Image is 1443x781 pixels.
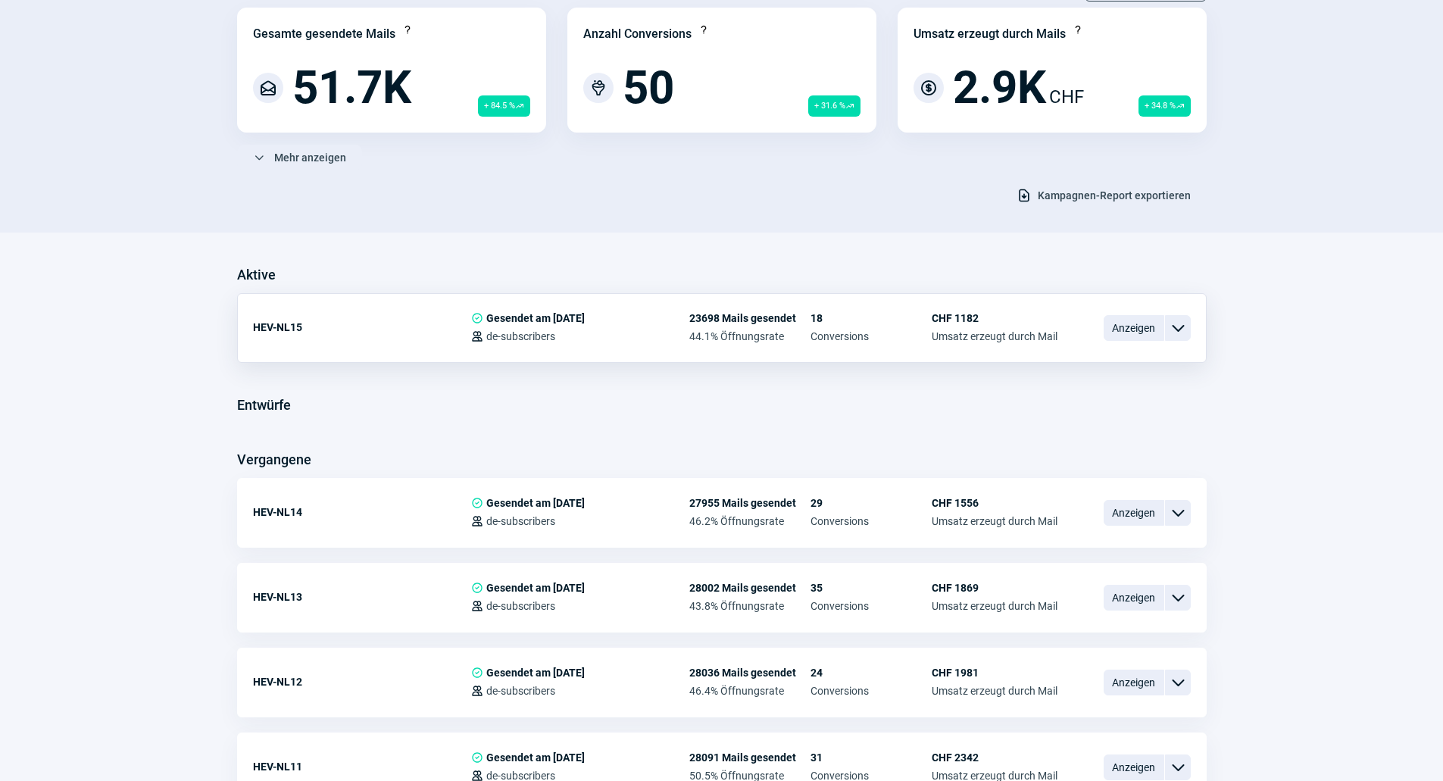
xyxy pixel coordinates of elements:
span: 28036 Mails gesendet [689,667,811,679]
span: 46.2% Öffnungsrate [689,515,811,527]
span: 18 [811,312,932,324]
span: 29 [811,497,932,509]
span: Gesendet am [DATE] [486,497,585,509]
span: 28002 Mails gesendet [689,582,811,594]
span: Gesendet am [DATE] [486,312,585,324]
span: CHF 1981 [932,667,1057,679]
span: + 31.6 % [808,95,860,117]
div: Gesamte gesendete Mails [253,25,395,43]
span: CHF 2342 [932,751,1057,764]
h3: Vergangene [237,448,311,472]
span: Anzeigen [1104,315,1164,341]
div: HEV-NL15 [253,312,471,342]
div: Umsatz erzeugt durch Mails [914,25,1066,43]
span: de-subscribers [486,600,555,612]
span: 28091 Mails gesendet [689,751,811,764]
span: 2.9K [953,65,1046,111]
span: 44.1% Öffnungsrate [689,330,811,342]
div: HEV-NL14 [253,497,471,527]
span: Umsatz erzeugt durch Mail [932,600,1057,612]
span: 24 [811,667,932,679]
span: Mehr anzeigen [274,145,346,170]
span: Umsatz erzeugt durch Mail [932,330,1057,342]
span: 46.4% Öffnungsrate [689,685,811,697]
span: 27955 Mails gesendet [689,497,811,509]
span: Conversions [811,515,932,527]
span: CHF 1556 [932,497,1057,509]
span: Anzeigen [1104,754,1164,780]
div: Anzahl Conversions [583,25,692,43]
button: Mehr anzeigen [237,145,362,170]
h3: Aktive [237,263,276,287]
span: Conversions [811,600,932,612]
span: CHF [1049,83,1084,111]
span: CHF 1182 [932,312,1057,324]
span: de-subscribers [486,685,555,697]
button: Kampagnen-Report exportieren [1001,183,1207,208]
span: + 84.5 % [478,95,530,117]
span: de-subscribers [486,330,555,342]
span: Anzeigen [1104,500,1164,526]
div: HEV-NL13 [253,582,471,612]
span: de-subscribers [486,515,555,527]
span: Kampagnen-Report exportieren [1038,183,1191,208]
span: Umsatz erzeugt durch Mail [932,515,1057,527]
span: 23698 Mails gesendet [689,312,811,324]
span: Gesendet am [DATE] [486,582,585,594]
span: 31 [811,751,932,764]
span: 35 [811,582,932,594]
span: Anzeigen [1104,670,1164,695]
span: 51.7K [292,65,411,111]
span: CHF 1869 [932,582,1057,594]
span: Gesendet am [DATE] [486,751,585,764]
div: HEV-NL12 [253,667,471,697]
span: Anzeigen [1104,585,1164,611]
span: Umsatz erzeugt durch Mail [932,685,1057,697]
span: + 34.8 % [1138,95,1191,117]
span: Conversions [811,685,932,697]
span: 50 [623,65,674,111]
span: 43.8% Öffnungsrate [689,600,811,612]
span: Conversions [811,330,932,342]
span: Gesendet am [DATE] [486,667,585,679]
h3: Entwürfe [237,393,291,417]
